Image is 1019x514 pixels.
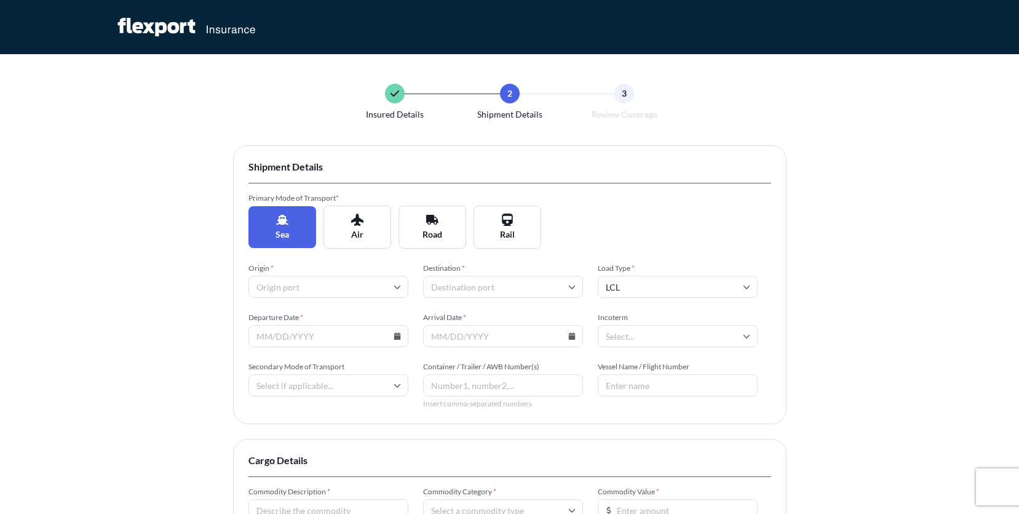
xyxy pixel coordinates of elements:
span: Cargo Details [248,454,771,467]
input: MM/DD/YYYY [248,325,408,347]
input: Number1, number2,... [423,374,583,396]
span: Primary Mode of Transport [248,193,408,203]
span: Commodity Category [423,487,583,497]
input: MM/DD/YYYY [423,325,583,347]
span: Arrival Date [423,313,583,323]
span: Shipment Details [248,161,771,173]
span: 3 [622,87,627,100]
span: Review Coverage [592,108,657,121]
button: Rail [474,206,541,249]
input: Origin port [248,276,408,298]
input: Enter name [598,374,758,396]
span: Vessel Name / Flight Number [598,362,758,372]
span: Load Type [598,263,758,273]
button: Road [398,206,466,249]
span: Sea [276,228,289,241]
input: Select if applicable... [248,374,408,396]
button: Sea [248,206,316,248]
span: Container / Trailer / AWB Number(s) [423,362,583,372]
span: Air [351,228,363,241]
input: Select... [598,276,758,298]
span: Departure Date [248,313,408,323]
span: Insert comma-separated numbers [423,399,583,409]
span: Secondary Mode of Transport [248,362,408,372]
button: Air [323,206,391,249]
span: Incoterm [598,313,758,323]
span: Shipment Details [477,108,542,121]
span: Origin [248,263,408,273]
span: Commodity Value [598,487,758,497]
span: Road [422,228,442,241]
span: Insured Details [366,108,424,121]
span: Commodity Description [248,487,408,497]
span: Rail [500,228,515,241]
span: 2 [507,87,512,100]
span: Destination [423,263,583,273]
input: Select... [598,325,758,347]
input: Destination port [423,276,583,298]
